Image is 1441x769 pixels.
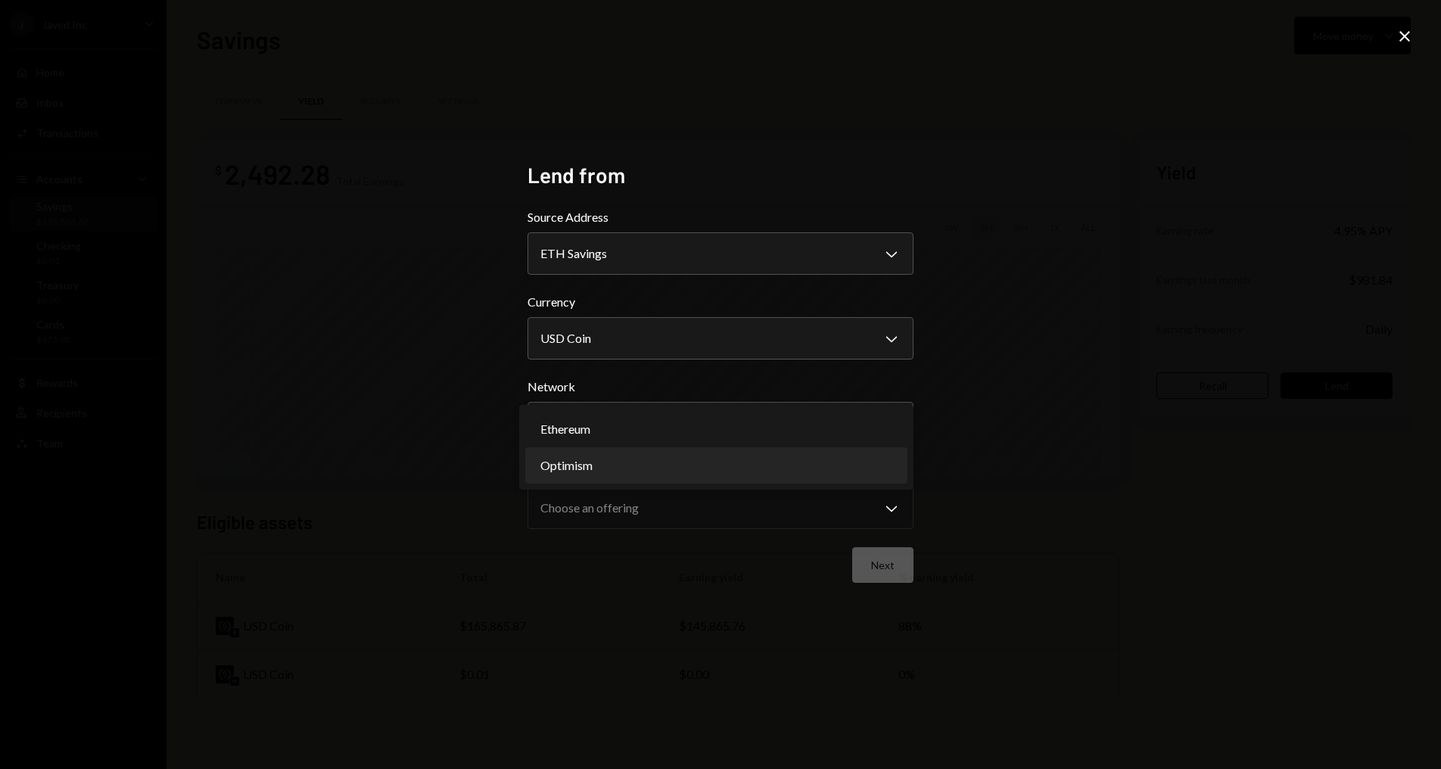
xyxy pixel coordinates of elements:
[528,208,913,226] label: Source Address
[528,293,913,311] label: Currency
[540,420,590,438] span: Ethereum
[528,402,913,444] button: Network
[528,160,913,190] h2: Lend from
[528,378,913,396] label: Network
[528,487,913,529] button: Offering
[528,317,913,360] button: Currency
[540,456,593,475] span: Optimism
[528,232,913,275] button: Source Address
